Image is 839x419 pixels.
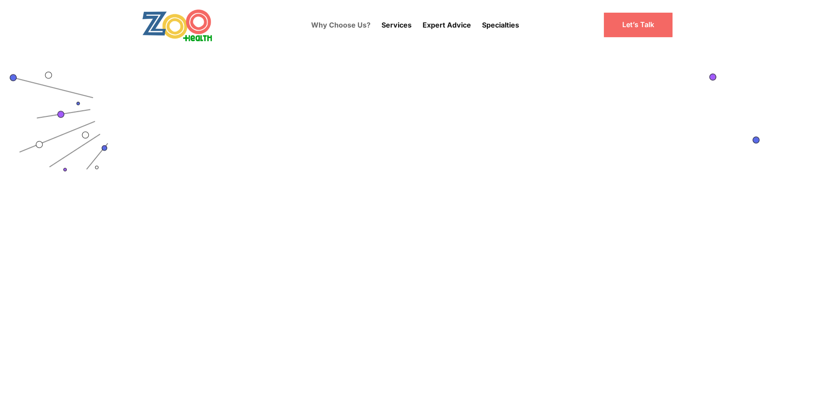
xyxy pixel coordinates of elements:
div: Services [381,7,412,43]
div: Expert Advice [423,7,471,43]
div: Specialties [482,7,519,43]
a: Let’s Talk [603,12,673,38]
a: home [142,9,236,42]
p: Expert Advice [423,20,471,30]
a: Specialties [482,21,519,29]
a: Why Choose Us? [311,13,371,37]
a: Expert Advice [423,15,471,35]
p: Services [381,20,412,30]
